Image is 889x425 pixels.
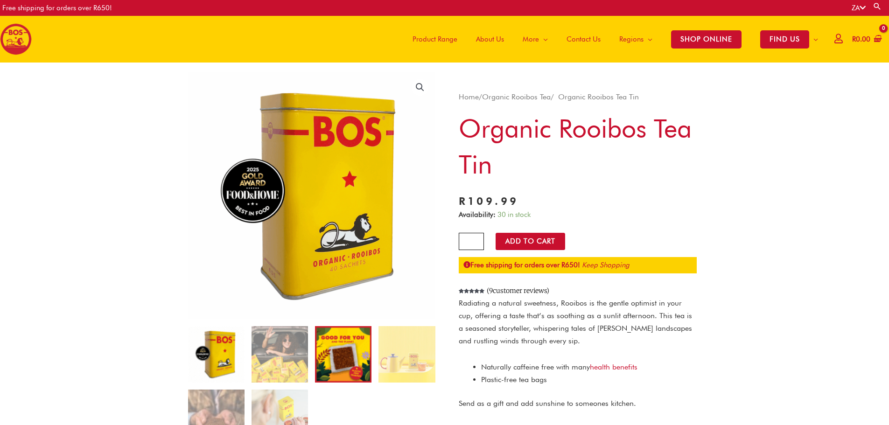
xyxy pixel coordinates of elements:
img: organic rooibos tea tin [188,326,245,383]
span: Rated out of 5 based on customer ratings [459,289,485,316]
span: More [523,25,539,53]
input: Product quantity [459,233,484,250]
strong: Free shipping for orders over R650! [463,261,580,269]
img: hot-tea-2-copy [378,326,435,383]
nav: Breadcrumb [459,91,697,103]
a: Search button [873,2,882,11]
a: Keep Shopping [582,261,630,269]
span: About Us [476,25,504,53]
nav: Site Navigation [396,16,827,63]
span: R [459,195,468,207]
span: 9 [489,286,493,295]
h1: Organic Rooibos Tea Tin [459,111,697,182]
a: Contact Us [557,16,610,63]
span: Regions [619,25,644,53]
img: organic rooibos tea 60 tea bags [252,326,308,383]
img: organic rooibos tea 60 tea bags [315,326,371,383]
span: Send as a gift and add sunshine to someones kitchen. [459,399,636,408]
a: Home [459,92,479,101]
a: About Us [467,16,513,63]
span: Contact Us [567,25,601,53]
a: (9customer reviews) [487,286,549,297]
a: View full-screen image gallery [412,79,428,96]
span: 30 in stock [497,210,531,219]
span: Availability: [459,210,496,219]
a: ZA [852,4,866,12]
a: SHOP ONLINE [662,16,751,63]
span: Plastic-free tea bags [481,375,547,384]
bdi: 109.99 [459,195,519,207]
span: R [852,35,856,43]
a: View Shopping Cart, empty [850,29,882,50]
button: Add to Cart [496,233,565,250]
p: Radiating a natural sweetness, Rooibos is the gentle optimist in your cup, offering a taste that’... [459,297,697,348]
a: Product Range [403,16,467,63]
span: Product Range [413,25,457,53]
a: Organic Rooibos Tea [482,92,551,101]
a: More [513,16,557,63]
span: Naturally caffeine free with many [481,362,637,371]
span: 9 [459,289,461,301]
a: health benefits [590,362,637,371]
span: FIND US [760,30,809,49]
span: SHOP ONLINE [671,30,742,49]
a: Regions [610,16,662,63]
bdi: 0.00 [852,35,870,43]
